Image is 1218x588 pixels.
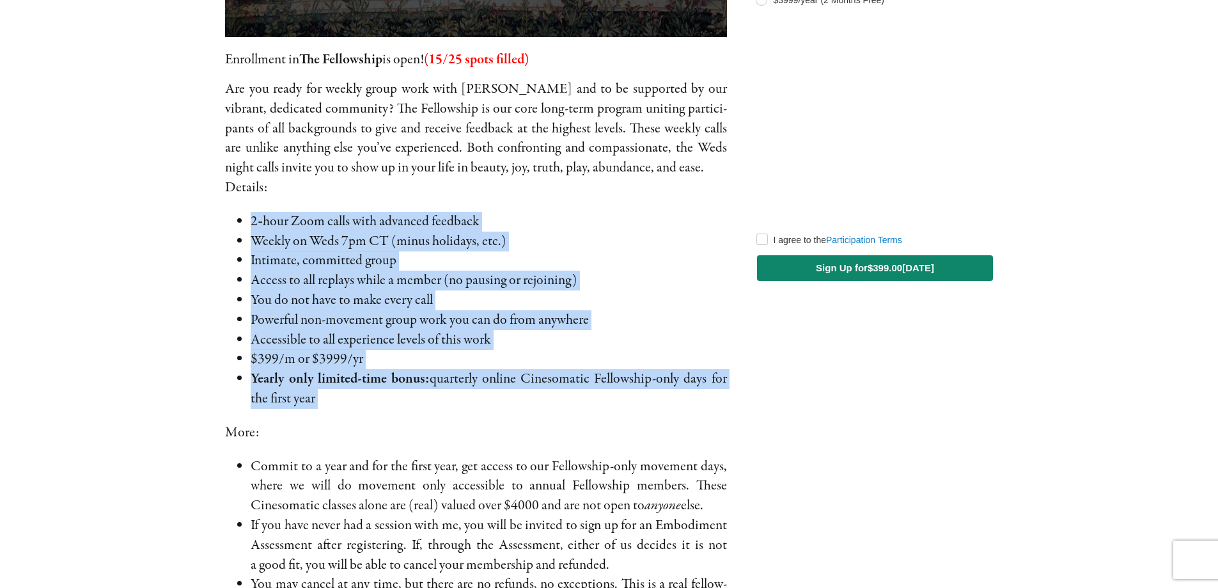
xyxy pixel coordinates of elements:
p: Enrollment in is open! [225,50,726,70]
div: Details: [225,178,726,198]
li: quar­ter­ly online Cinesomatic Fellowship-only days for the first year [251,369,726,409]
li: If you have nev­er had a ses­sion with me, you will be invit­ed to sign up for an Embodiment Asse... [251,516,726,575]
div: More: [225,423,726,443]
li: 2‑hour Zoom calls with advanced feedback [251,212,726,232]
span: Sign Up for [DATE] [816,262,934,273]
strong: (15/25 spots filled) [424,50,529,69]
li: Access to all replays while a mem­ber (no paus­ing or rejoining) [251,271,726,290]
li: $399/m or $3999/yr [251,349,726,369]
li: Weekly on Weds 7pm CT (minus hol­i­days, etc.) [251,232,726,251]
li: Powerful non-move­ment group work you can do from anywhere [251,310,726,330]
label: I agree to the [773,235,902,245]
button: Sign Up for$399.00[DATE] [757,255,992,281]
em: any­one [644,496,681,515]
strong: The Fellowship [299,50,382,69]
p: Are you ready for week­ly group work with [PERSON_NAME] and to be sup­port­ed by our vibrant, ded... [225,79,726,178]
iframe: Secure payment input frame [754,13,995,227]
b: Yearly only lim­it­ed-time bonus: [251,369,429,388]
a: Participation Terms [826,235,902,245]
li: Commit to a year and for the first year, get access to our Fellowship-only move­ment days, where ... [251,457,726,516]
em: $399.00 [868,262,902,273]
li: Intimate, com­mit­ted group [251,251,726,271]
li: Accessible to all expe­ri­ence lev­els of this work [251,330,726,350]
li: You do not have to make every call [251,290,726,310]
